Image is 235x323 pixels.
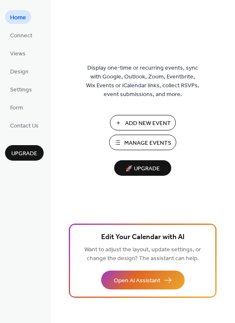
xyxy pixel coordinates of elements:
[5,118,44,132] a: Contact Us
[84,244,201,264] span: Want to adjust the layout, update settings, or change the design? The assistant can help.
[5,10,31,24] a: Home
[110,115,176,130] button: Add New Event
[10,13,26,22] span: Home
[5,82,37,96] a: Settings
[5,64,34,78] a: Design
[86,64,199,99] span: Display one-time or recurring events, sync with Google, Outlook, Zoom, Eventbrite, Wix Events or ...
[114,276,160,285] span: Open AI Assistant
[5,145,44,161] button: Upgrade
[119,163,166,175] span: 🚀 Upgrade
[5,100,28,114] a: Form
[5,46,31,60] a: Views
[125,119,171,128] span: Add New Event
[10,31,32,40] span: Connect
[10,122,39,130] span: Contact Us
[10,68,29,76] span: Design
[124,139,171,148] span: Manage Events
[5,28,37,42] a: Connect
[101,232,185,243] span: Edit Your Calendar with AI
[109,135,176,150] button: Manage Events
[10,49,26,58] span: Views
[101,271,185,289] button: Open AI Assistant
[11,149,37,158] span: Upgrade
[10,104,23,112] span: Form
[114,160,171,176] button: 🚀 Upgrade
[10,86,32,94] span: Settings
